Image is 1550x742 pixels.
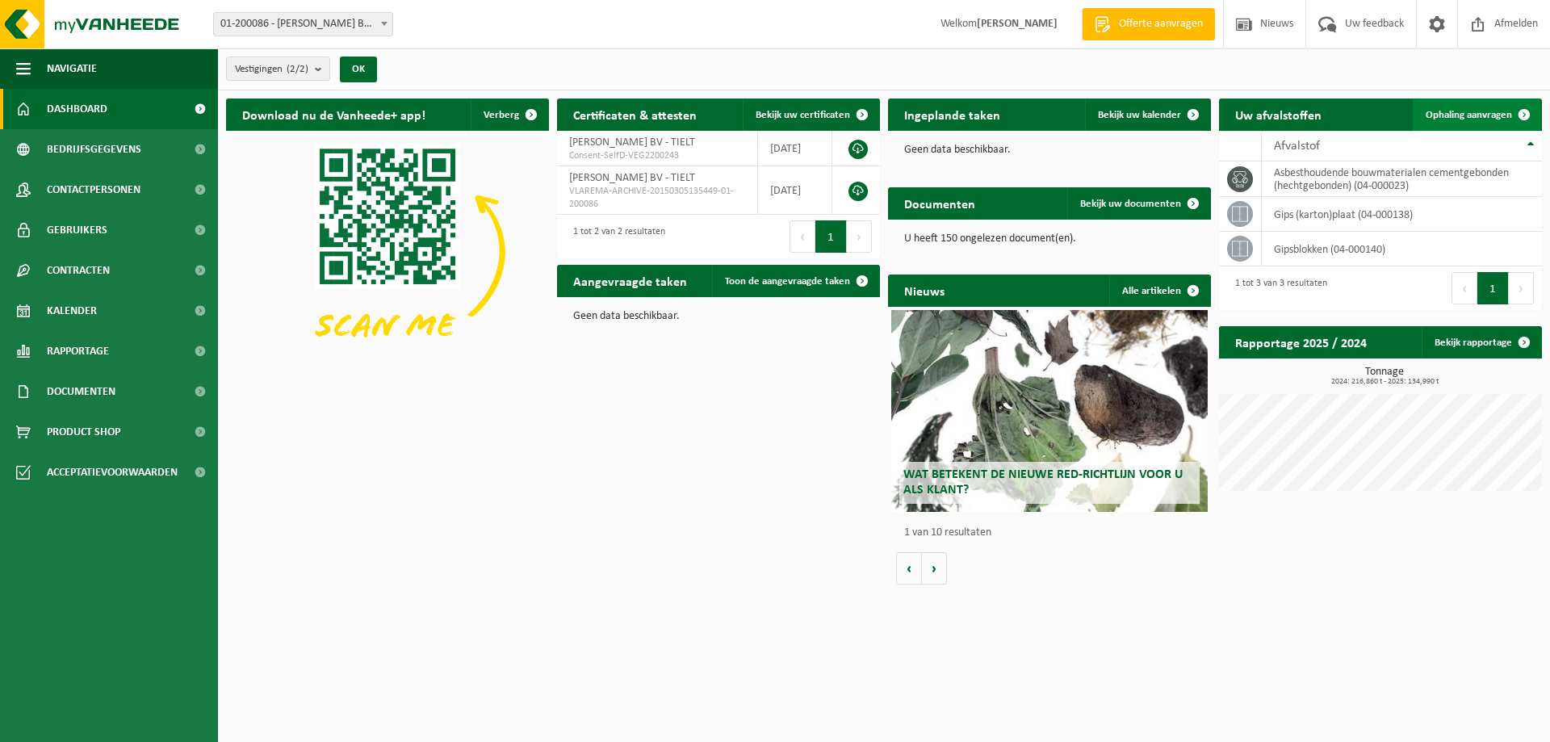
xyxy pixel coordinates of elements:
span: Bekijk uw documenten [1080,199,1181,209]
td: gipsblokken (04-000140) [1262,232,1542,266]
span: Afvalstof [1274,140,1320,153]
div: 1 tot 2 van 2 resultaten [565,219,665,254]
span: Acceptatievoorwaarden [47,452,178,493]
a: Bekijk uw certificaten [743,99,878,131]
td: [DATE] [758,131,832,166]
p: U heeft 150 ongelezen document(en). [904,233,1195,245]
span: Product Shop [47,412,120,452]
span: Kalender [47,291,97,331]
h2: Documenten [888,187,991,219]
h2: Download nu de Vanheede+ app! [226,99,442,130]
span: Bedrijfsgegevens [47,129,141,170]
h2: Nieuws [888,275,961,306]
button: Next [847,220,872,253]
a: Alle artikelen [1109,275,1209,307]
span: Offerte aanvragen [1115,16,1207,32]
span: Contracten [47,250,110,291]
h2: Rapportage 2025 / 2024 [1219,326,1383,358]
h3: Tonnage [1227,367,1542,386]
span: Wat betekent de nieuwe RED-richtlijn voor u als klant? [903,468,1183,497]
img: Download de VHEPlus App [226,131,549,373]
span: 01-200086 - DAMMAN BV - TIELT [214,13,392,36]
button: 1 [815,220,847,253]
h2: Uw afvalstoffen [1219,99,1338,130]
button: Vestigingen(2/2) [226,57,330,81]
button: 1 [1477,272,1509,304]
button: Previous [790,220,815,253]
button: Vorige [896,552,922,585]
p: Geen data beschikbaar. [904,145,1195,156]
a: Bekijk uw kalender [1085,99,1209,131]
td: gips (karton)plaat (04-000138) [1262,197,1542,232]
span: Toon de aangevraagde taken [725,276,850,287]
span: Rapportage [47,331,109,371]
span: [PERSON_NAME] BV - TIELT [569,136,695,149]
span: Documenten [47,371,115,412]
a: Bekijk uw documenten [1067,187,1209,220]
count: (2/2) [287,64,308,74]
a: Wat betekent de nieuwe RED-richtlijn voor u als klant? [891,310,1208,512]
span: Vestigingen [235,57,308,82]
span: [PERSON_NAME] BV - TIELT [569,172,695,184]
td: asbesthoudende bouwmaterialen cementgebonden (hechtgebonden) (04-000023) [1262,161,1542,197]
p: 1 van 10 resultaten [904,527,1203,539]
h2: Aangevraagde taken [557,265,703,296]
p: Geen data beschikbaar. [573,311,864,322]
span: Verberg [484,110,519,120]
a: Toon de aangevraagde taken [712,265,878,297]
button: Previous [1452,272,1477,304]
button: OK [340,57,377,82]
h2: Certificaten & attesten [557,99,713,130]
span: Gebruikers [47,210,107,250]
button: Next [1509,272,1534,304]
strong: [PERSON_NAME] [977,18,1058,30]
h2: Ingeplande taken [888,99,1016,130]
a: Bekijk rapportage [1422,326,1540,358]
button: Verberg [471,99,547,131]
div: 1 tot 3 van 3 resultaten [1227,270,1327,306]
a: Offerte aanvragen [1082,8,1215,40]
span: Navigatie [47,48,97,89]
span: Bekijk uw certificaten [756,110,850,120]
span: Contactpersonen [47,170,140,210]
span: Dashboard [47,89,107,129]
span: Consent-SelfD-VEG2200243 [569,149,745,162]
span: 01-200086 - DAMMAN BV - TIELT [213,12,393,36]
span: Ophaling aanvragen [1426,110,1512,120]
td: [DATE] [758,166,832,215]
button: Volgende [922,552,947,585]
span: 2024: 216,860 t - 2025: 134,990 t [1227,378,1542,386]
a: Ophaling aanvragen [1413,99,1540,131]
span: Bekijk uw kalender [1098,110,1181,120]
span: VLAREMA-ARCHIVE-20150305135449-01-200086 [569,185,745,211]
